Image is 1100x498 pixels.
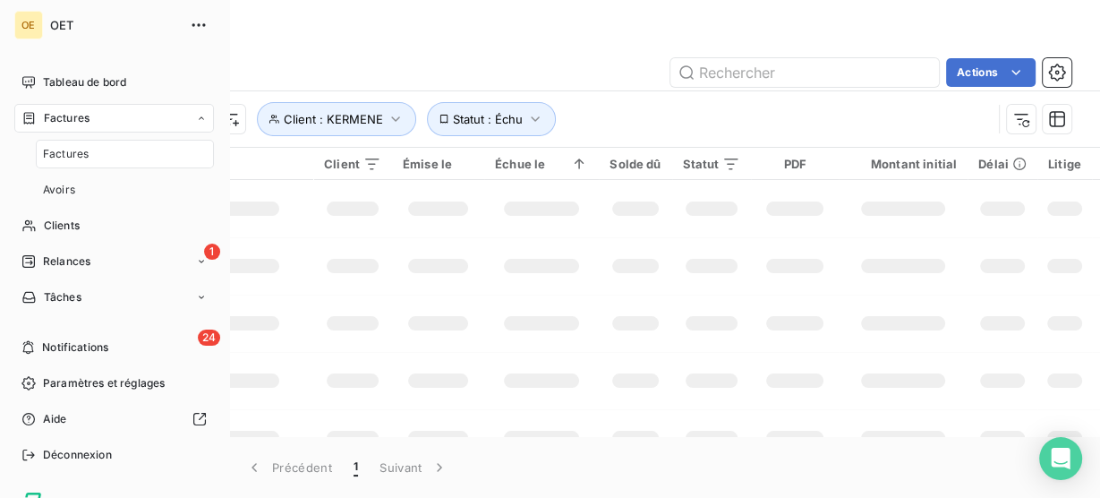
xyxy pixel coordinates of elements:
[1048,157,1081,171] div: Litige
[43,182,75,198] span: Avoirs
[44,218,80,234] span: Clients
[495,157,588,171] div: Échue le
[43,253,90,270] span: Relances
[343,449,369,486] button: 1
[14,405,214,434] a: Aide
[43,146,89,162] span: Factures
[198,330,220,346] span: 24
[43,411,67,427] span: Aide
[403,157,473,171] div: Émise le
[43,447,112,463] span: Déconnexion
[683,157,741,171] div: Statut
[946,58,1036,87] button: Actions
[324,157,381,171] div: Client
[204,244,220,260] span: 1
[453,112,523,126] span: Statut : Échu
[234,449,343,486] button: Précédent
[44,110,90,126] span: Factures
[43,375,165,391] span: Paramètres et réglages
[284,112,383,126] span: Client : KERMENE
[354,459,358,477] span: 1
[610,157,661,171] div: Solde dû
[762,157,827,171] div: PDF
[44,289,81,305] span: Tâches
[1039,437,1082,480] div: Open Intercom Messenger
[43,74,126,90] span: Tableau de bord
[42,339,108,356] span: Notifications
[978,157,1027,171] div: Délai
[369,449,459,486] button: Suivant
[257,102,416,136] button: Client : KERMENE
[50,18,179,32] span: OET
[849,157,957,171] div: Montant initial
[427,102,557,136] button: Statut : Échu
[670,58,939,87] input: Rechercher
[14,11,43,39] div: OE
